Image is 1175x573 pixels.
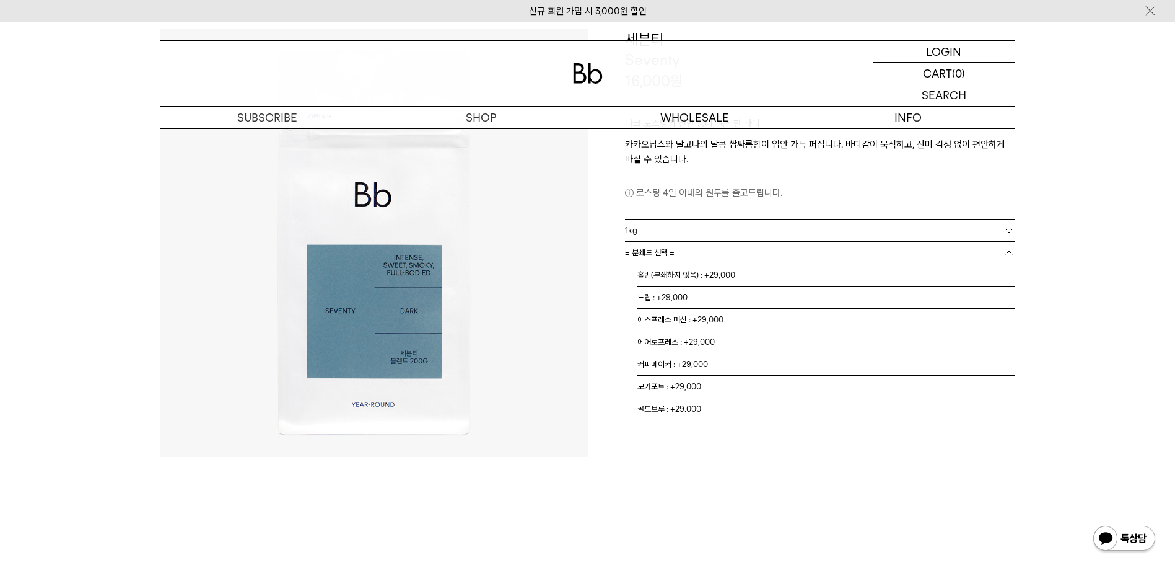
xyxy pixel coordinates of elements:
a: CART (0) [873,63,1015,84]
img: 카카오톡 채널 1:1 채팅 버튼 [1092,525,1156,554]
span: = 분쇄도 선택 = [625,242,675,264]
a: LOGIN [873,41,1015,63]
p: INFO [802,107,1015,128]
p: SEARCH [922,84,966,106]
p: 카카오닙스와 달고나의 달콤 쌉싸름함이 입안 가득 퍼집니다. 바디감이 묵직하고, 산미 걱정 없이 편안하게 마실 수 있습니다. [625,137,1015,167]
img: 로고 [573,63,603,84]
img: 세븐티 [160,29,588,457]
p: CART [923,63,952,84]
a: SHOP [374,107,588,128]
p: LOGIN [926,41,961,62]
a: 신규 회원 가입 시 3,000원 할인 [529,6,647,17]
li: 드립 : +29,000 [637,286,1015,309]
li: 모카포트 : +29,000 [637,376,1015,398]
li: 콜드브루 : +29,000 [637,398,1015,420]
p: WHOLESALE [588,107,802,128]
li: 에스프레소 머신 : +29,000 [637,309,1015,331]
li: 커피메이커 : +29,000 [637,353,1015,376]
p: 로스팅 4일 이내의 원두를 출고드립니다. [625,185,1015,200]
p: (0) [952,63,965,84]
li: 홀빈(분쇄하지 않음) : +29,000 [637,264,1015,286]
li: 에어로프레스 : +29,000 [637,331,1015,353]
span: 1kg [625,220,637,241]
a: SUBSCRIBE [160,107,374,128]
